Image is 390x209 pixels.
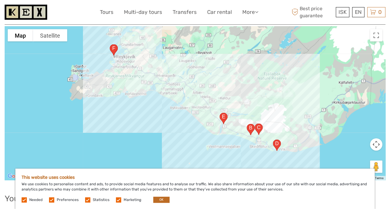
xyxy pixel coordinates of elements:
[370,29,382,42] button: Toggle fullscreen view
[6,172,27,180] img: Google
[107,42,120,58] div: Krónan, Fiskislóð 15, 101 Reykjavík, Iceland
[244,121,257,138] div: Skógarfoss, 861, Iceland
[252,121,265,137] div: Solheimajökull Glacier Tongue, 221, 871, Iceland
[9,11,70,16] p: We're away right now. Please check back later!
[124,197,141,203] label: Marketing
[242,8,258,17] a: More
[377,9,383,15] span: 0
[5,194,385,204] h2: You might also like:
[29,197,43,203] label: Needed
[93,197,109,203] label: Statistics
[207,8,232,17] a: Car rental
[370,138,382,151] button: Map camera controls
[290,5,334,19] span: Best price guarantee
[8,29,33,42] button: Show street map
[217,110,230,127] div: J284+7XJ, 861 Stóridalur, Iceland
[6,172,27,180] a: Open this area in Google Maps (opens a new window)
[100,8,113,17] a: Tours
[370,161,382,173] button: Drag Pegman onto the map to open Street View
[375,176,384,180] a: Terms (opens in new tab)
[33,29,67,42] button: Show satellite imagery
[15,169,375,209] div: We use cookies to personalise content and ads, to provide social media features and to analyse ou...
[57,197,79,203] label: Preferences
[5,5,47,20] img: 1261-44dab5bb-39f8-40da-b0c2-4d9fce00897c_logo_small.jpg
[124,8,162,17] a: Multi-day tours
[339,9,347,15] span: ISK
[153,197,170,203] button: OK
[173,8,197,17] a: Transfers
[352,7,364,17] div: EN
[270,137,283,154] div: Garðar 3, 871, Iceland
[22,175,368,180] h5: This website uses cookies
[71,10,78,17] button: Open LiveChat chat widget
